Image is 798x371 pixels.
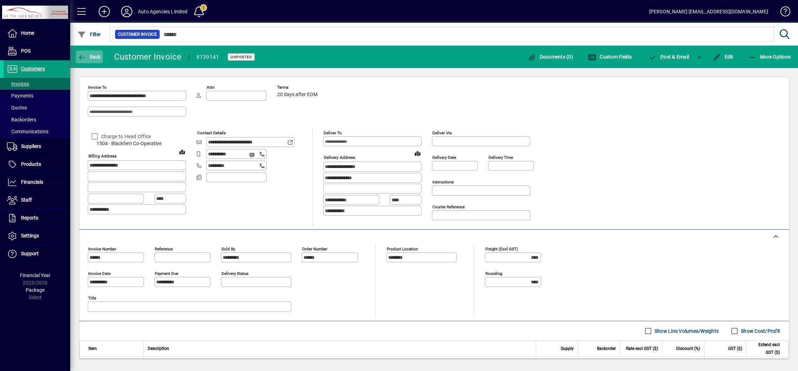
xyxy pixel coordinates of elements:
[485,247,518,251] mat-label: Freight (excl GST)
[432,130,452,135] mat-label: Deliver via
[7,105,27,110] span: Quotes
[4,114,70,126] a: Backorders
[4,138,70,155] a: Suppliers
[78,54,101,60] span: Back
[649,6,768,17] div: [PERSON_NAME] [EMAIL_ADDRESS][DOMAIN_NAME]
[746,50,793,63] button: More Options
[70,50,109,63] app-page-header-button: Back
[244,147,261,163] button: Send SMS
[7,93,33,99] span: Payments
[485,271,502,276] mat-label: Rounding
[76,28,103,41] button: Filter
[4,90,70,102] a: Payments
[21,233,39,238] span: Settings
[221,247,235,251] mat-label: Sold by
[118,31,157,38] span: Customer Invoice
[527,54,573,60] span: Documents (0)
[775,1,789,24] a: Knowledge Base
[653,328,719,335] label: Show Line Volumes/Weights
[7,129,48,134] span: Communications
[597,345,616,352] span: Backorder
[277,85,319,90] span: Terms
[676,345,700,352] span: Discount (%)
[526,50,575,63] button: Documents (0)
[21,197,32,203] span: Staff
[88,247,116,251] mat-label: Invoice number
[561,345,574,352] span: Supply
[432,180,454,184] mat-label: Instructions
[207,85,214,90] mat-label: Attn
[76,50,103,63] button: Back
[88,296,96,301] mat-label: Title
[4,209,70,227] a: Reports
[488,155,513,160] mat-label: Delivery time
[21,66,45,72] span: Customers
[748,54,791,60] span: More Options
[302,247,327,251] mat-label: Order number
[138,6,188,17] div: Auto Agencies Limited
[115,5,138,18] button: Profile
[88,140,186,147] span: 1504 - Blackfern Co-Operative
[739,328,780,335] label: Show Cost/Profit
[649,54,689,60] span: ost & Email
[4,42,70,60] a: POS
[21,30,34,36] span: Home
[746,357,789,371] td: 131.60
[432,204,465,209] mat-label: Courier Reference
[4,126,70,137] a: Communications
[93,5,115,18] button: Add
[588,54,632,60] span: Custom Fields
[277,92,318,97] span: 20 days after EOM
[4,78,70,90] a: Invoices
[196,52,219,63] div: #139141
[88,85,107,90] mat-label: Invoice To
[21,179,43,185] span: Financials
[21,161,41,167] span: Products
[4,227,70,245] a: Settings
[712,54,733,60] span: Edit
[155,271,178,276] mat-label: Payment due
[21,215,38,221] span: Reports
[728,345,742,352] span: GST ($)
[21,251,39,256] span: Support
[4,25,70,42] a: Home
[155,247,173,251] mat-label: Reference
[221,271,248,276] mat-label: Delivery status
[751,341,780,356] span: Extend excl GST ($)
[662,357,704,371] td: 0.0000
[412,148,423,159] a: View on map
[4,102,70,114] a: Quotes
[4,174,70,191] a: Financials
[231,55,252,59] span: Unposted
[711,50,735,63] button: Edit
[4,156,70,173] a: Products
[21,48,31,54] span: POS
[432,155,456,160] mat-label: Delivery date
[4,245,70,263] a: Support
[660,54,664,60] span: P
[78,32,101,37] span: Filter
[7,81,29,87] span: Invoices
[88,345,97,352] span: Item
[21,143,41,149] span: Suppliers
[26,287,45,293] span: Package
[645,50,693,63] button: Post & Email
[7,117,36,122] span: Backorders
[88,271,111,276] mat-label: Invoice date
[586,50,634,63] button: Custom Fields
[387,247,418,251] mat-label: Product location
[20,272,51,278] span: Financial Year
[177,146,188,157] a: View on map
[148,345,169,352] span: Description
[626,345,658,352] span: Rate excl GST ($)
[114,51,182,62] div: Customer Invoice
[704,357,746,371] td: 19.74
[4,191,70,209] a: Staff
[324,130,342,135] mat-label: Deliver To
